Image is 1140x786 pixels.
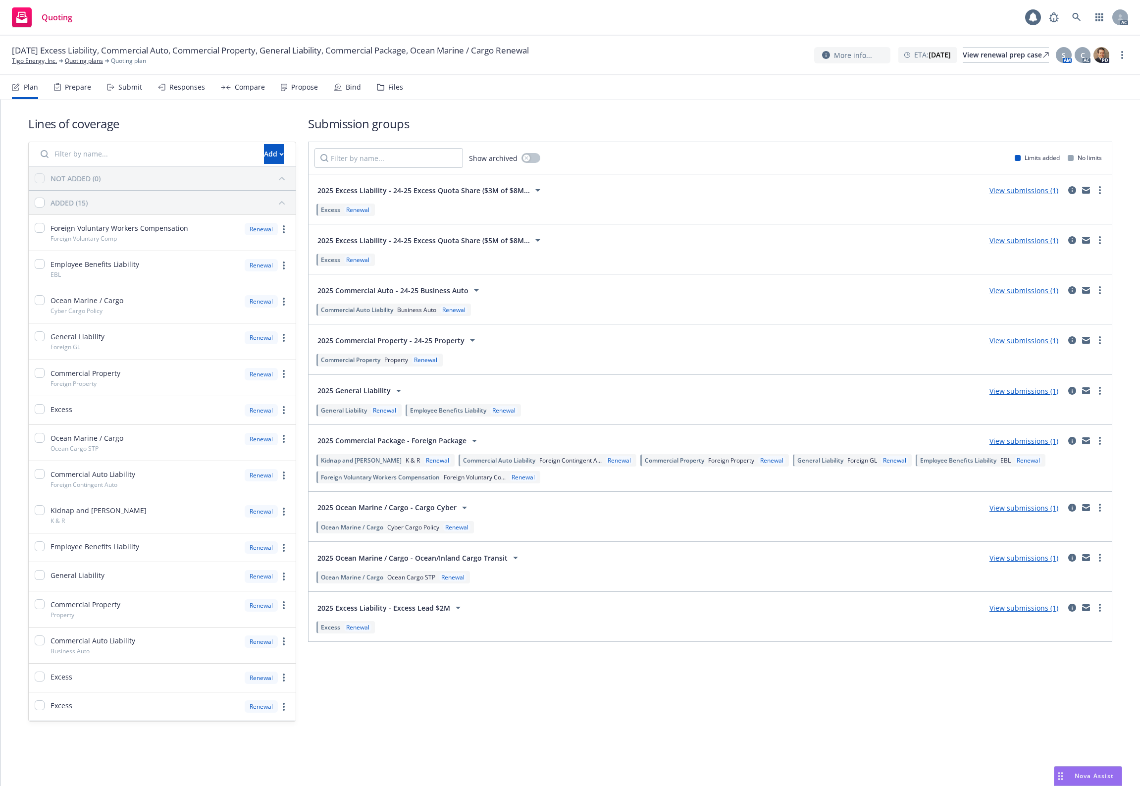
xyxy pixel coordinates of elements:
span: Foreign Voluntary Co... [444,473,506,481]
a: more [278,506,290,518]
a: View submissions (1) [989,286,1058,295]
button: 2025 Excess Liability - 24-25 Excess Quota Share ($3M of $8M... [314,180,547,200]
span: ETA : [914,50,951,60]
a: more [1094,435,1106,447]
a: View submissions (1) [989,553,1058,563]
a: more [1094,234,1106,246]
div: Renewal [371,406,398,415]
span: Property [51,611,74,619]
span: 2025 Commercial Package - Foreign Package [317,435,466,446]
a: Quoting [8,3,76,31]
span: Business Auto [51,647,90,655]
div: Renewal [245,404,278,417]
span: EBL [1000,456,1011,465]
div: Renewal [758,456,785,465]
span: Employee Benefits Liability [51,259,139,269]
div: Renewal [881,456,908,465]
span: Foreign Contingent A... [539,456,602,465]
a: more [278,542,290,554]
div: Renewal [245,469,278,481]
button: NOT ADDED (0) [51,170,290,186]
div: Renewal [440,306,467,314]
div: No limits [1068,154,1102,162]
button: Add [264,144,284,164]
span: Excess [51,700,72,711]
a: more [278,433,290,445]
a: circleInformation [1066,502,1078,514]
span: Excess [51,672,72,682]
a: mail [1080,385,1092,397]
span: Commercial Property [645,456,704,465]
span: 2025 Excess Liability - 24-25 Excess Quota Share ($5M of $8M... [317,235,530,246]
input: Filter by name... [314,148,463,168]
a: circleInformation [1066,334,1078,346]
button: 2025 Ocean Marine / Cargo - Cargo Cyber [314,498,473,518]
div: Renewal [245,635,278,648]
span: Commercial Property [321,356,380,364]
div: Limits added [1015,154,1060,162]
a: more [278,701,290,713]
span: Kidnap and [PERSON_NAME] [51,505,147,516]
a: circleInformation [1066,602,1078,614]
div: Submit [118,83,142,91]
span: Cyber Cargo Policy [51,307,103,315]
button: 2025 Commercial Auto - 24-25 Business Auto [314,280,485,300]
span: Employee Benefits Liability [920,456,996,465]
a: View submissions (1) [989,236,1058,245]
a: more [278,296,290,308]
span: 2025 Excess Liability - 24-25 Excess Quota Share ($3M of $8M... [317,185,530,196]
a: more [1116,49,1128,61]
div: Propose [291,83,318,91]
a: Tigo Energy, Inc. [12,56,57,65]
button: 2025 Ocean Marine / Cargo - Ocean/Inland Cargo Transit [314,548,524,568]
a: more [278,223,290,235]
span: General Liability [51,331,104,342]
a: circleInformation [1066,385,1078,397]
a: Report a Bug [1044,7,1064,27]
span: Cyber Cargo Policy [387,523,439,531]
a: View renewal prep case [963,47,1049,63]
a: View submissions (1) [989,386,1058,396]
a: View submissions (1) [989,603,1058,613]
a: mail [1080,502,1092,514]
div: Renewal [245,700,278,713]
div: Renewal [490,406,518,415]
button: 2025 Commercial Property - 24-25 Property [314,330,481,350]
a: more [278,672,290,683]
span: Commercial Auto Liability [463,456,535,465]
span: 2025 Ocean Marine / Cargo - Cargo Cyber [317,502,457,513]
span: Commercial Property [51,368,120,378]
div: Plan [24,83,38,91]
div: Prepare [65,83,91,91]
a: more [1094,552,1106,564]
span: K & R [51,517,65,525]
a: more [278,404,290,416]
a: more [1094,284,1106,296]
div: Renewal [1015,456,1042,465]
a: Switch app [1089,7,1109,27]
a: mail [1080,602,1092,614]
a: mail [1080,284,1092,296]
span: Commercial Property [51,599,120,610]
div: Renewal [412,356,439,364]
span: Foreign GL [51,343,80,351]
span: Commercial Auto Liability [51,635,135,646]
div: Add [264,145,284,163]
div: Renewal [245,368,278,380]
a: mail [1080,184,1092,196]
a: more [278,470,290,481]
span: 2025 Excess Liability - Excess Lead $2M [317,603,450,613]
span: Ocean Cargo STP [51,444,99,453]
span: General Liability [321,406,367,415]
div: Renewal [606,456,633,465]
span: Ocean Marine / Cargo [51,433,123,443]
div: Renewal [245,259,278,271]
button: Nova Assist [1054,766,1122,786]
a: mail [1080,334,1092,346]
div: Renewal [443,523,470,531]
a: circleInformation [1066,284,1078,296]
span: Ocean Marine / Cargo [321,573,383,581]
div: Renewal [344,206,371,214]
span: Excess [321,623,340,631]
span: 2025 General Liability [317,385,391,396]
